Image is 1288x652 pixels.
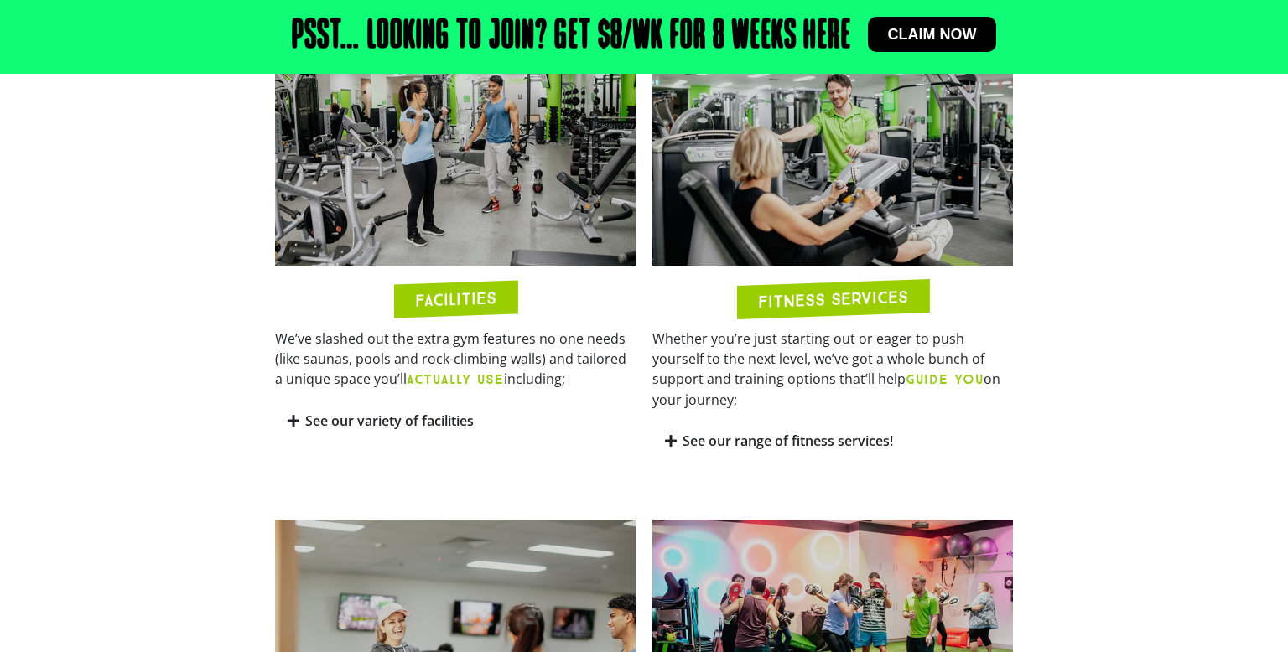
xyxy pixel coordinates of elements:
[888,27,977,42] span: Claim now
[275,329,636,390] p: We’ve slashed out the extra gym features no one needs (like saunas, pools and rock-climbing walls...
[407,371,504,387] b: ACTUALLY USE
[906,371,984,387] b: GUIDE YOU
[868,17,997,52] a: Claim now
[292,17,851,57] h2: Psst… Looking to join? Get $8/wk for 8 weeks here
[652,329,1013,410] p: Whether you’re just starting out or eager to push yourself to the next level, we’ve got a whole b...
[415,289,496,308] h2: FACILITIES
[305,411,474,430] a: See our variety of facilities
[683,432,893,450] a: See our range of fitness services!
[275,401,636,441] div: See our variety of facilities
[758,288,908,310] h2: FITNESS SERVICES
[652,422,1013,461] div: See our range of fitness services!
